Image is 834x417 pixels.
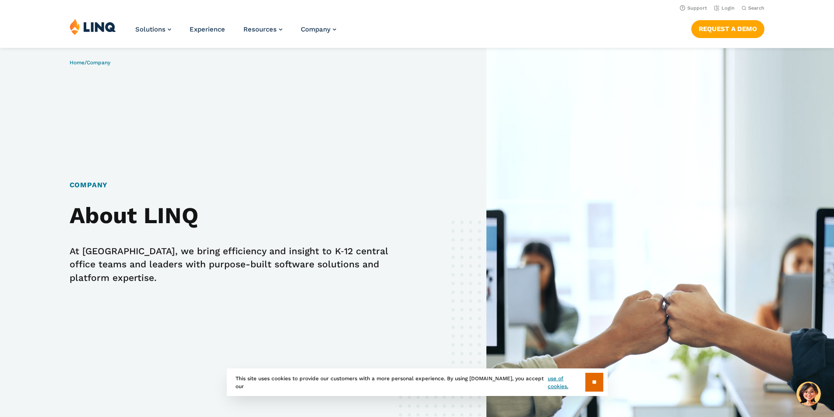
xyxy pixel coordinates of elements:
[87,60,110,66] span: Company
[301,25,331,33] span: Company
[301,25,336,33] a: Company
[691,18,764,38] nav: Button Navigation
[796,382,821,406] button: Hello, have a question? Let’s chat.
[70,18,116,35] img: LINQ | K‑12 Software
[135,18,336,47] nav: Primary Navigation
[135,25,171,33] a: Solutions
[243,25,282,33] a: Resources
[548,375,585,390] a: use of cookies.
[70,203,398,229] h2: About LINQ
[714,5,735,11] a: Login
[70,60,84,66] a: Home
[190,25,225,33] a: Experience
[691,20,764,38] a: Request a Demo
[70,180,398,190] h1: Company
[748,5,764,11] span: Search
[742,5,764,11] button: Open Search Bar
[70,245,398,284] p: At [GEOGRAPHIC_DATA], we bring efficiency and insight to K‑12 central office teams and leaders wi...
[680,5,707,11] a: Support
[135,25,165,33] span: Solutions
[227,368,608,396] div: This site uses cookies to provide our customers with a more personal experience. By using [DOMAIN...
[70,60,110,66] span: /
[243,25,277,33] span: Resources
